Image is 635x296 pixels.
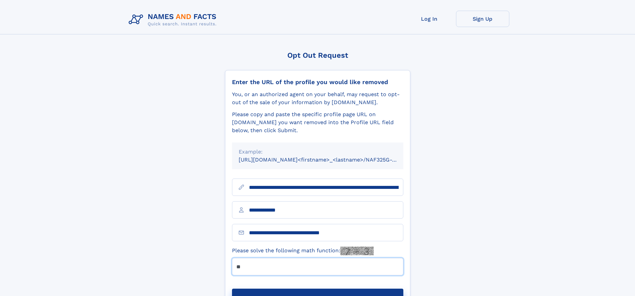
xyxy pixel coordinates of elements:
[232,90,403,106] div: You, or an authorized agent on your behalf, may request to opt-out of the sale of your informatio...
[232,78,403,86] div: Enter the URL of the profile you would like removed
[126,11,222,29] img: Logo Names and Facts
[239,157,416,163] small: [URL][DOMAIN_NAME]<firstname>_<lastname>/NAF325G-xxxxxxxx
[225,51,410,59] div: Opt Out Request
[239,148,397,156] div: Example:
[232,110,403,134] div: Please copy and paste the specific profile page URL on [DOMAIN_NAME] you want removed into the Pr...
[456,11,509,27] a: Sign Up
[403,11,456,27] a: Log In
[232,247,374,255] label: Please solve the following math function:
